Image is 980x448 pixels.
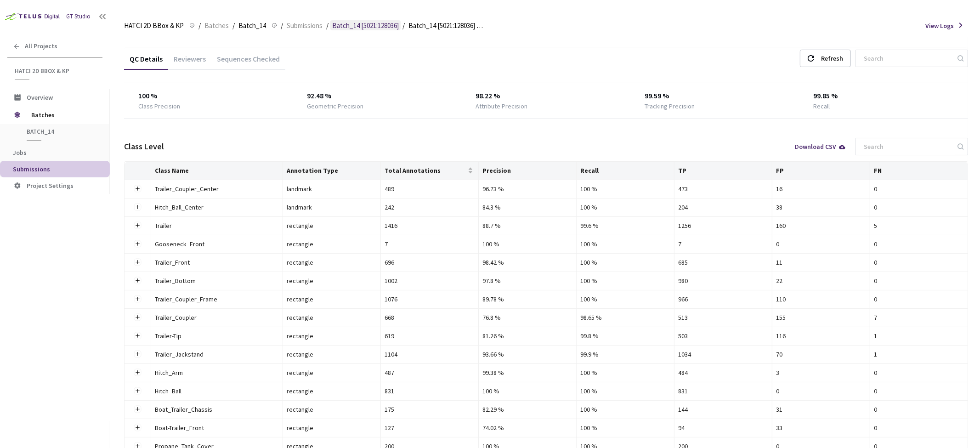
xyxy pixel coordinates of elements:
[151,162,283,180] th: Class Name
[479,162,577,180] th: Precision
[874,239,964,249] div: 0
[134,424,142,431] button: Expand row
[124,141,164,153] div: Class Level
[776,349,866,359] div: 70
[874,423,964,433] div: 0
[287,221,377,231] div: rectangle
[307,91,448,102] div: 92.48 %
[198,20,201,31] li: /
[874,349,964,359] div: 1
[577,162,674,180] th: Recall
[482,386,572,396] div: 100 %
[874,386,964,396] div: 0
[13,148,27,157] span: Jobs
[645,91,785,102] div: 99.59 %
[776,312,866,323] div: 155
[580,221,670,231] div: 99.6 %
[385,368,475,378] div: 487
[678,239,768,249] div: 7
[155,276,256,286] div: Trailer_Bottom
[27,181,74,190] span: Project Settings
[385,312,475,323] div: 668
[385,184,475,194] div: 489
[155,423,256,433] div: Boat-Trailer_Front
[482,239,572,249] div: 100 %
[385,239,475,249] div: 7
[580,257,670,267] div: 100 %
[678,368,768,378] div: 484
[482,257,572,267] div: 98.42 %
[134,406,142,413] button: Expand row
[482,331,572,341] div: 81.26 %
[580,423,670,433] div: 100 %
[134,222,142,229] button: Expand row
[155,184,256,194] div: Trailer_Coupler_Center
[776,184,866,194] div: 16
[776,368,866,378] div: 3
[332,20,399,31] span: Batch_14 [5021:128036]
[678,331,768,341] div: 503
[813,102,830,111] div: Recall
[776,239,866,249] div: 0
[858,50,956,67] input: Search
[27,93,53,102] span: Overview
[138,102,180,111] div: Class Precision
[326,20,329,31] li: /
[134,332,142,340] button: Expand row
[330,20,401,30] a: Batch_14 [5021:128036]
[155,239,256,249] div: Gooseneck_Front
[287,294,377,304] div: rectangle
[482,349,572,359] div: 93.66 %
[155,202,256,212] div: Hitch_Ball_Center
[385,423,475,433] div: 127
[385,276,475,286] div: 1002
[15,67,97,75] span: HATCI 2D BBox & KP
[287,386,377,396] div: rectangle
[287,368,377,378] div: rectangle
[874,221,964,231] div: 5
[580,331,670,341] div: 99.8 %
[134,277,142,284] button: Expand row
[772,162,870,180] th: FP
[155,331,256,341] div: Trailer-Tip
[385,167,466,174] span: Total Annotations
[580,294,670,304] div: 100 %
[232,20,235,31] li: /
[580,404,670,414] div: 100 %
[482,404,572,414] div: 82.29 %
[168,54,211,70] div: Reviewers
[287,312,377,323] div: rectangle
[25,42,57,50] span: All Projects
[155,294,256,304] div: Trailer_Coupler_Frame
[874,202,964,212] div: 0
[307,102,363,111] div: Geometric Precision
[874,312,964,323] div: 7
[874,276,964,286] div: 0
[874,294,964,304] div: 0
[874,257,964,267] div: 0
[385,404,475,414] div: 175
[155,257,256,267] div: Trailer_Front
[645,102,695,111] div: Tracking Precision
[402,20,405,31] li: /
[678,184,768,194] div: 473
[134,314,142,321] button: Expand row
[580,202,670,212] div: 100 %
[134,204,142,211] button: Expand row
[124,54,168,70] div: QC Details
[678,294,768,304] div: 966
[155,312,256,323] div: Trailer_Coupler
[580,312,670,323] div: 98.65 %
[13,165,50,173] span: Submissions
[385,221,475,231] div: 1416
[821,50,843,67] div: Refresh
[580,349,670,359] div: 99.9 %
[678,276,768,286] div: 980
[813,91,954,102] div: 99.85 %
[482,368,572,378] div: 99.38 %
[482,423,572,433] div: 74.02 %
[580,184,670,194] div: 100 %
[874,184,964,194] div: 0
[580,386,670,396] div: 100 %
[385,331,475,341] div: 619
